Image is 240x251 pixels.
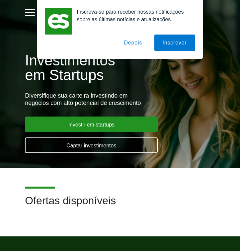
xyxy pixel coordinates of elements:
button: Depois [116,35,150,51]
a: Investir em startups [25,117,158,132]
div: Inscreva-se para receber nossas notificações sobre as últimas notícias e atualizações. [72,8,195,23]
a: Captar investimentos [25,137,158,153]
button: Inscrever [154,35,195,51]
img: notification icon [45,8,72,35]
div: Diversifique sua carteira investindo em negócios com alto potencial de crescimento [25,92,182,107]
h1: Investimentos em Startups [25,53,215,82]
h2: Ofertas disponíveis [25,195,215,216]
